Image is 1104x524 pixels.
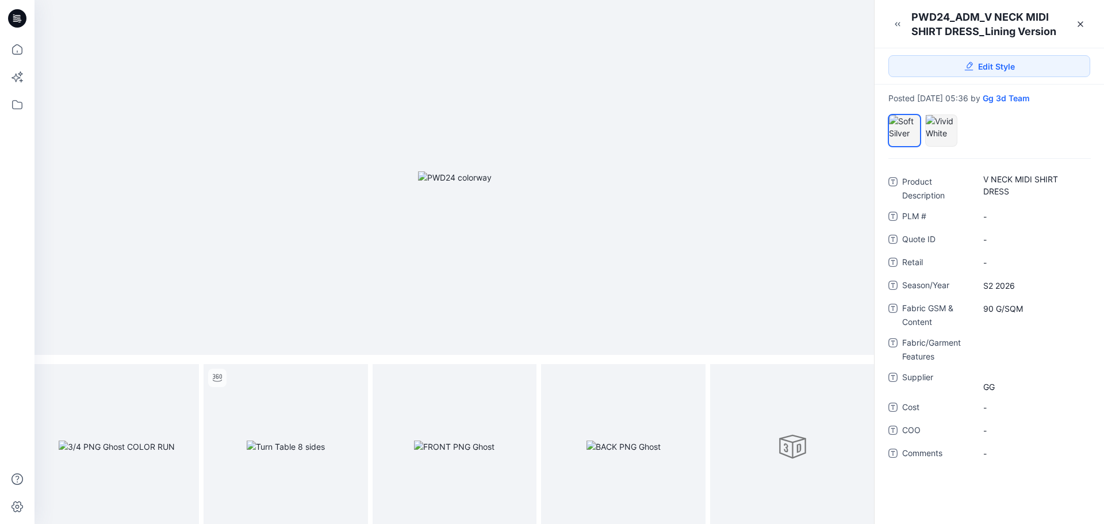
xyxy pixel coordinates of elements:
[978,60,1015,72] span: Edit Style
[925,114,957,147] div: Vivid White
[911,10,1069,39] div: PWD24_ADM_V NECK MIDI SHIRT DRESS_Lining Version
[902,400,971,416] span: Cost
[983,447,1083,460] span: -
[902,301,971,329] span: Fabric GSM & Content
[1071,15,1090,33] a: Close Style Presentation
[902,278,971,294] span: Season/Year
[902,255,971,271] span: Retail
[902,370,971,393] span: Supplier
[902,209,971,225] span: PLM #
[418,171,492,183] img: PWD24 colorway
[983,280,1083,292] span: S2 2026
[586,441,661,453] img: BACK PNG Ghost
[888,55,1090,77] a: Edit Style
[902,175,971,202] span: Product Description
[983,424,1083,437] span: -
[902,336,971,364] span: Fabric/Garment Features
[983,173,1083,197] span: V NECK MIDI SHIRT DRESS
[902,232,971,248] span: Quote ID
[983,401,1083,414] span: -
[983,369,1083,393] span: GG
[414,441,494,453] img: FRONT PNG Ghost
[983,257,1083,269] span: -
[902,446,971,462] span: Comments
[247,441,325,453] img: Turn Table 8 sides
[983,303,1083,315] span: 90 G/SQM
[983,234,1083,246] span: -
[888,15,907,33] button: Minimize
[983,211,1083,223] span: -
[983,94,1030,103] a: Gg 3d Team
[888,94,1090,103] div: Posted [DATE] 05:36 by
[59,441,175,453] img: 3/4 PNG Ghost COLOR RUN
[902,423,971,439] span: COO
[888,114,921,147] div: Soft Silver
